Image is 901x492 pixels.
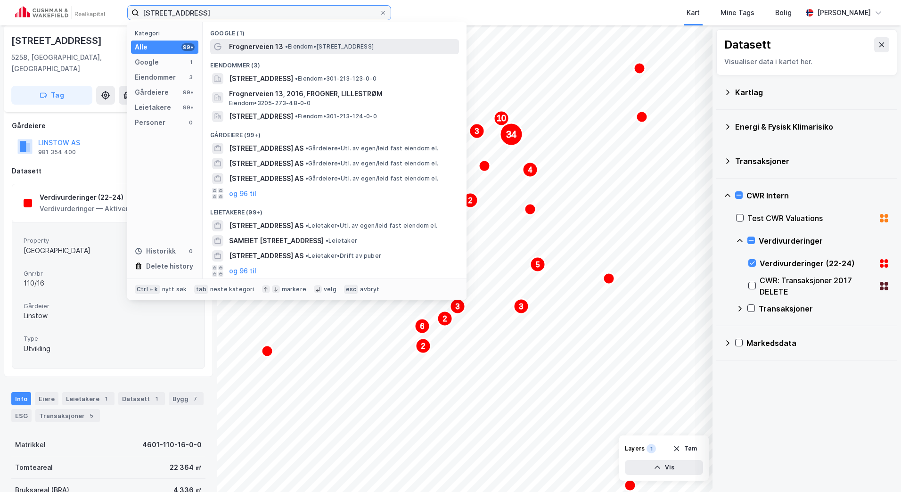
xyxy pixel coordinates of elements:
[437,311,452,326] div: Map marker
[135,246,176,257] div: Historikk
[326,237,328,244] span: •
[11,392,31,405] div: Info
[24,343,193,354] div: Utvikling
[817,7,871,18] div: [PERSON_NAME]
[854,447,901,492] div: Kontrollprogram for chat
[282,286,306,293] div: markere
[456,303,460,311] text: 3
[305,222,308,229] span: •
[421,342,426,350] text: 2
[229,173,303,184] span: [STREET_ADDRESS] AS
[181,104,195,111] div: 99+
[35,392,58,405] div: Eiere
[514,299,529,314] div: Map marker
[38,148,76,156] div: 981 354 400
[305,252,381,260] span: Leietaker • Drift av puber
[344,285,359,294] div: esc
[305,160,438,167] span: Gårdeiere • Utl. av egen/leid fast eiendom el.
[229,88,455,99] span: Frognerveien 13, 2016, FROGNER, LILLESTRØM
[135,285,160,294] div: Ctrl + k
[305,145,438,152] span: Gårdeiere • Utl. av egen/leid fast eiendom el.
[603,273,614,284] div: Map marker
[285,43,288,50] span: •
[305,175,438,182] span: Gårdeiere • Utl. av egen/leid fast eiendom el.
[135,117,165,128] div: Personer
[15,439,46,451] div: Matrikkel
[524,204,536,215] div: Map marker
[305,252,308,259] span: •
[667,441,703,456] button: Tøm
[24,302,193,310] span: Gårdeier
[24,270,193,278] span: Gnr/br
[229,73,293,84] span: [STREET_ADDRESS]
[636,111,647,123] div: Map marker
[463,193,478,208] div: Map marker
[305,222,437,230] span: Leietaker • Utl. av egen/leid fast eiendom el.
[101,394,111,403] div: 1
[203,54,467,71] div: Eiendommer (3)
[415,319,430,334] div: Map marker
[135,102,171,113] div: Leietakere
[210,286,254,293] div: neste kategori
[687,7,700,18] div: Kart
[24,278,193,289] div: 110/16
[634,63,645,74] div: Map marker
[647,444,656,453] div: 1
[229,111,293,122] span: [STREET_ADDRESS]
[443,315,447,323] text: 2
[170,462,202,473] div: 22 364 ㎡
[194,285,208,294] div: tab
[62,392,115,405] div: Leietakere
[135,57,159,68] div: Google
[162,286,187,293] div: nytt søk
[746,190,890,201] div: CWR Intern
[530,257,545,272] div: Map marker
[494,111,509,126] div: Map marker
[169,392,204,405] div: Bygg
[416,338,431,353] div: Map marker
[190,394,200,403] div: 7
[326,237,357,245] span: Leietaker
[625,460,703,475] button: Vis
[24,245,193,256] div: [GEOGRAPHIC_DATA]
[468,197,473,205] text: 2
[24,335,193,343] span: Type
[229,265,256,277] button: og 96 til
[295,75,298,82] span: •
[181,89,195,96] div: 99+
[187,247,195,255] div: 0
[229,99,311,107] span: Eiendom • 3205-273-48-0-0
[15,462,53,473] div: Tomteareal
[295,113,377,120] span: Eiendom • 301-213-124-0-0
[152,394,161,403] div: 1
[11,86,92,105] button: Tag
[40,192,165,203] div: Verdivurderinger (22-24)
[11,409,32,422] div: ESG
[135,87,169,98] div: Gårdeiere
[500,123,523,146] div: Map marker
[187,74,195,81] div: 3
[624,480,636,491] div: Map marker
[135,41,147,53] div: Alle
[360,286,379,293] div: avbryt
[11,52,160,74] div: 5258, [GEOGRAPHIC_DATA], [GEOGRAPHIC_DATA]
[229,235,324,246] span: SAMEIET [STREET_ADDRESS]
[146,261,193,272] div: Delete history
[721,7,754,18] div: Mine Tags
[118,392,165,405] div: Datasett
[15,6,105,19] img: cushman-wakefield-realkapital-logo.202ea83816669bd177139c58696a8fa1.svg
[285,43,374,50] span: Eiendom • [STREET_ADDRESS]
[775,7,792,18] div: Bolig
[24,237,193,245] span: Property
[229,158,303,169] span: [STREET_ADDRESS] AS
[135,30,198,37] div: Kategori
[759,235,890,246] div: Verdivurderinger
[760,258,875,269] div: Verdivurderinger (22-24)
[262,345,273,357] div: Map marker
[229,220,303,231] span: [STREET_ADDRESS] AS
[420,322,425,330] text: 6
[203,22,467,39] div: Google (1)
[305,175,308,182] span: •
[229,41,283,52] span: Frognerveien 13
[187,119,195,126] div: 0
